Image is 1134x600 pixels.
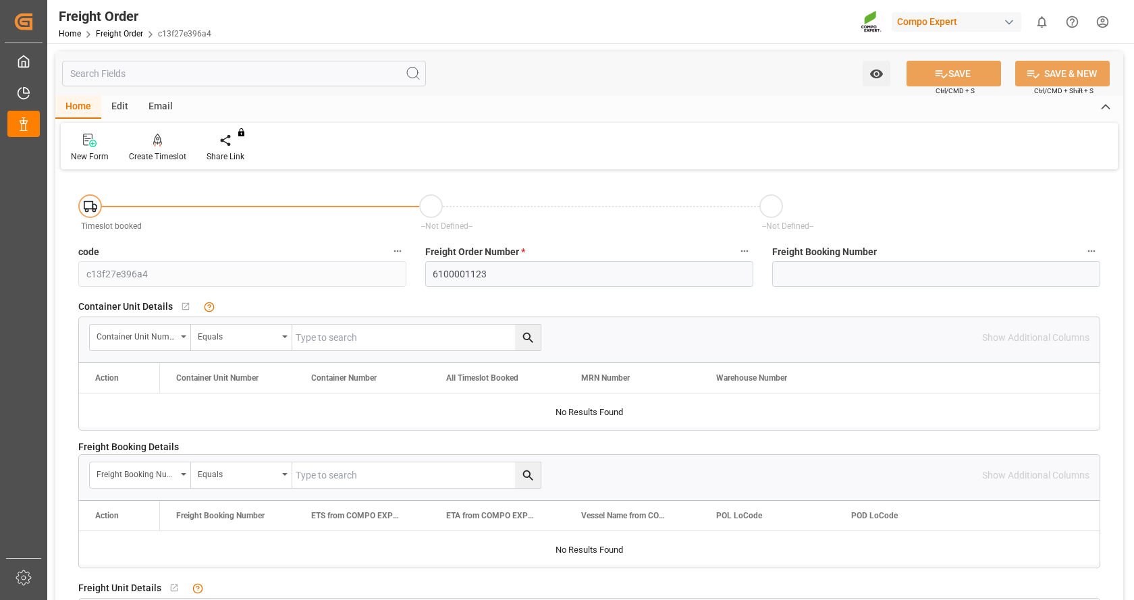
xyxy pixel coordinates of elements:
div: Email [138,96,183,119]
span: --Not Defined-- [421,221,473,231]
span: Container Unit Details [78,300,173,314]
span: code [78,245,99,259]
a: Freight Order [96,29,143,38]
button: search button [515,462,541,488]
span: Freight Order Number [425,245,525,259]
button: show 0 new notifications [1027,7,1057,37]
div: Edit [101,96,138,119]
span: Container Unit Number [176,373,259,383]
div: Home [55,96,101,119]
button: Help Center [1057,7,1087,37]
div: Equals [198,327,277,343]
button: open menu [191,462,292,488]
input: Search Fields [62,61,426,86]
span: POD LoCode [851,511,898,520]
span: ETA from COMPO EXPERT [446,511,537,520]
button: code [389,242,406,260]
a: Home [59,29,81,38]
span: Ctrl/CMD + S [936,86,975,96]
button: search button [515,325,541,350]
span: Freight Booking Number [772,245,877,259]
span: Ctrl/CMD + Shift + S [1034,86,1093,96]
span: Freight Booking Number [176,511,265,520]
span: Warehouse Number [716,373,787,383]
span: MRN Number [581,373,630,383]
span: Timeslot booked [81,221,142,231]
div: New Form [71,151,109,163]
div: Create Timeslot [129,151,186,163]
input: Type to search [292,325,541,350]
button: Freight Booking Number [1083,242,1100,260]
div: Equals [198,465,277,481]
span: ETS from COMPO EXPERT [311,511,402,520]
button: open menu [191,325,292,350]
span: POL LoCode [716,511,762,520]
button: SAVE & NEW [1015,61,1110,86]
button: Freight Order Number * [736,242,753,260]
div: Freight Order [59,6,211,26]
span: Container Number [311,373,377,383]
div: Action [95,373,119,383]
span: All Timeslot Booked [446,373,518,383]
div: Action [95,511,119,520]
button: SAVE [907,61,1001,86]
div: Compo Expert [892,12,1021,32]
div: Container Unit Number [97,327,176,343]
div: Freight Booking Number [97,465,176,481]
button: Compo Expert [892,9,1027,34]
button: open menu [863,61,890,86]
input: Type to search [292,462,541,488]
button: open menu [90,325,191,350]
span: Freight Unit Details [78,581,161,595]
span: Freight Booking Details [78,440,179,454]
span: --Not Defined-- [762,221,813,231]
img: Screenshot%202023-09-29%20at%2010.02.21.png_1712312052.png [861,10,882,34]
span: Vessel Name from COMPO EXPERT [581,511,672,520]
button: open menu [90,462,191,488]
